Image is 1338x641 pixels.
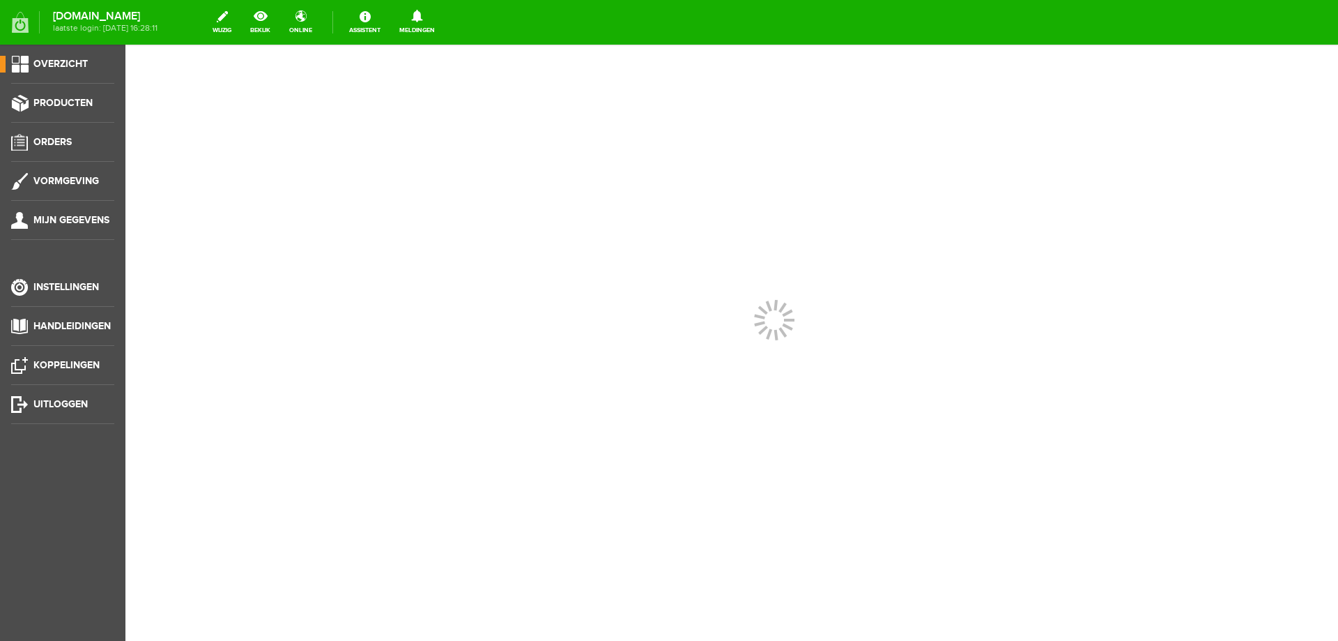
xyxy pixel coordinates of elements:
span: Orders [33,136,72,148]
a: wijzig [204,7,240,38]
strong: [DOMAIN_NAME] [53,13,157,20]
span: Instellingen [33,281,99,293]
a: Meldingen [391,7,443,38]
span: laatste login: [DATE] 16:28:11 [53,24,157,32]
a: Assistent [341,7,389,38]
span: Uitloggen [33,398,88,410]
span: Koppelingen [33,359,100,371]
a: bekijk [242,7,279,38]
span: Mijn gegevens [33,214,109,226]
span: Vormgeving [33,175,99,187]
a: online [281,7,321,38]
span: Producten [33,97,93,109]
span: Handleidingen [33,320,111,332]
span: Overzicht [33,58,88,70]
